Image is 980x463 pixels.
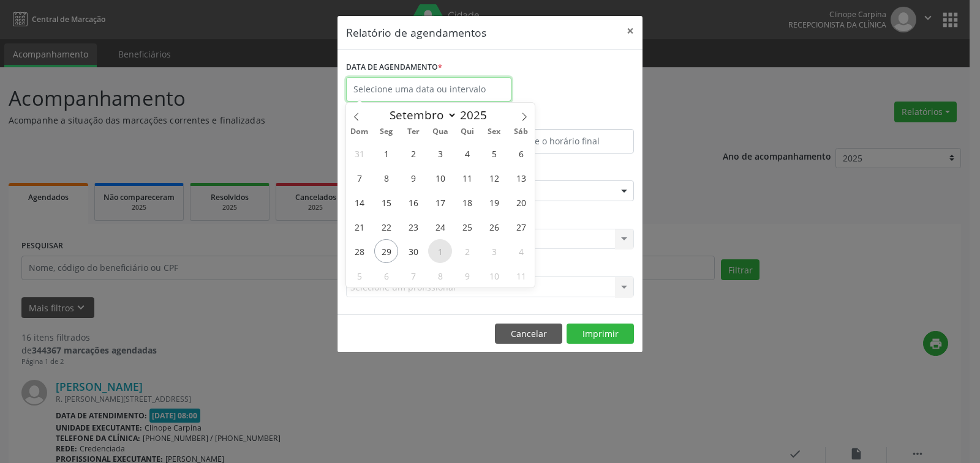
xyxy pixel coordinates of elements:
[401,166,425,190] span: Setembro 9, 2025
[428,239,452,263] span: Outubro 1, 2025
[374,190,398,214] span: Setembro 15, 2025
[347,190,371,214] span: Setembro 14, 2025
[374,215,398,239] span: Setembro 22, 2025
[428,141,452,165] span: Setembro 3, 2025
[373,128,400,136] span: Seg
[618,16,643,46] button: Close
[428,264,452,287] span: Outubro 8, 2025
[482,141,506,165] span: Setembro 5, 2025
[401,239,425,263] span: Setembro 30, 2025
[346,58,442,77] label: DATA DE AGENDAMENTO
[347,239,371,263] span: Setembro 28, 2025
[455,141,479,165] span: Setembro 4, 2025
[493,129,634,154] input: Selecione o horário final
[455,190,479,214] span: Setembro 18, 2025
[482,166,506,190] span: Setembro 12, 2025
[401,264,425,287] span: Outubro 7, 2025
[374,166,398,190] span: Setembro 8, 2025
[401,190,425,214] span: Setembro 16, 2025
[374,239,398,263] span: Setembro 29, 2025
[455,264,479,287] span: Outubro 9, 2025
[401,215,425,239] span: Setembro 23, 2025
[509,215,533,239] span: Setembro 27, 2025
[509,190,533,214] span: Setembro 20, 2025
[455,239,479,263] span: Outubro 2, 2025
[482,239,506,263] span: Outubro 3, 2025
[428,166,452,190] span: Setembro 10, 2025
[493,110,634,129] label: ATÉ
[509,141,533,165] span: Setembro 6, 2025
[401,141,425,165] span: Setembro 2, 2025
[346,77,511,102] input: Selecione uma data ou intervalo
[347,264,371,287] span: Outubro 5, 2025
[482,215,506,239] span: Setembro 26, 2025
[508,128,535,136] span: Sáb
[481,128,508,136] span: Sex
[454,128,481,136] span: Qui
[347,215,371,239] span: Setembro 21, 2025
[509,264,533,287] span: Outubro 11, 2025
[383,106,457,124] select: Month
[374,264,398,287] span: Outubro 6, 2025
[567,324,634,344] button: Imprimir
[455,166,479,190] span: Setembro 11, 2025
[457,107,497,123] input: Year
[346,128,373,136] span: Dom
[428,190,452,214] span: Setembro 17, 2025
[347,141,371,165] span: Agosto 31, 2025
[374,141,398,165] span: Setembro 1, 2025
[482,190,506,214] span: Setembro 19, 2025
[455,215,479,239] span: Setembro 25, 2025
[427,128,454,136] span: Qua
[347,166,371,190] span: Setembro 7, 2025
[509,239,533,263] span: Outubro 4, 2025
[400,128,427,136] span: Ter
[482,264,506,287] span: Outubro 10, 2025
[495,324,562,344] button: Cancelar
[509,166,533,190] span: Setembro 13, 2025
[428,215,452,239] span: Setembro 24, 2025
[346,24,486,40] h5: Relatório de agendamentos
